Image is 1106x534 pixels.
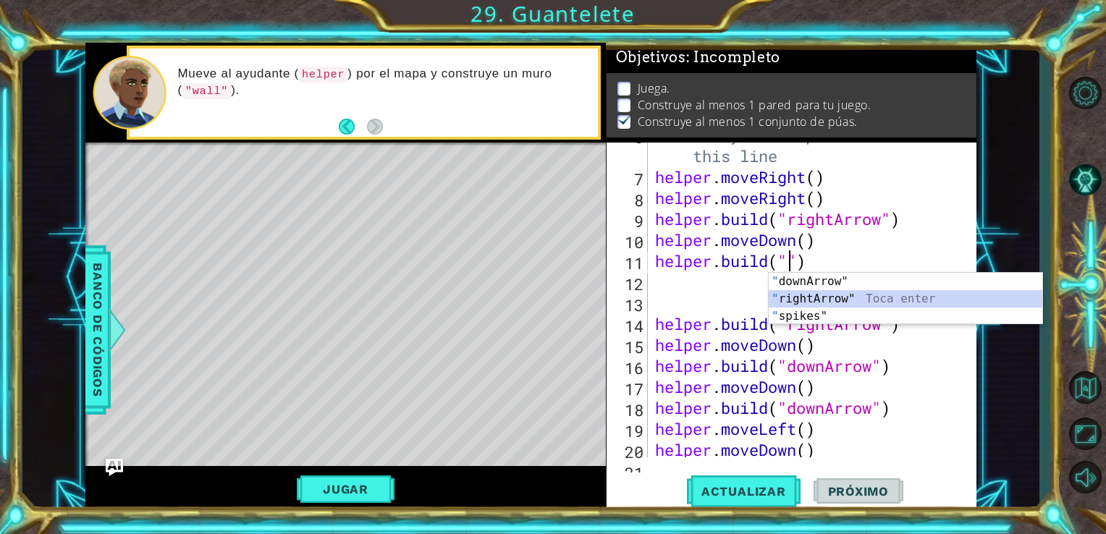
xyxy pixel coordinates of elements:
[1064,74,1106,113] button: Opciones de nivel
[687,484,801,499] span: Actualizar
[687,472,801,509] button: Actualizar
[609,420,648,441] div: 19
[1064,366,1106,408] button: Volver al mapa
[182,83,231,99] code: "wall"
[609,232,648,253] div: 10
[686,48,780,66] span: : Incompleto
[609,169,648,190] div: 7
[106,459,123,476] button: Ask AI
[609,357,648,378] div: 16
[1064,161,1106,200] button: Pista IA
[609,378,648,399] div: 17
[1064,457,1106,496] button: Sonido apagado
[609,336,648,357] div: 15
[609,127,648,169] div: 6
[609,211,648,232] div: 9
[609,462,648,483] div: 21
[609,399,648,420] div: 18
[609,294,648,315] div: 13
[616,48,781,67] span: Objetivos
[297,475,394,503] button: Jugar
[609,315,648,336] div: 14
[1064,364,1106,412] a: Volver al mapa
[177,66,588,99] p: Mueve al ayudante ( ) por el mapa y construye un muro ( ).
[638,114,858,130] p: Construye al menos 1 conjunto de púas.
[617,114,632,125] img: Check mark for checkbox
[86,255,109,404] span: Banco de códigos
[814,484,903,499] span: Próximo
[339,119,367,135] button: Back
[814,472,903,509] button: Próximo
[609,274,648,294] div: 12
[367,119,383,135] button: Next
[638,80,670,96] p: Juega.
[638,97,871,113] p: Construye al menos 1 pared para tu juego.
[609,441,648,462] div: 20
[609,190,648,211] div: 8
[609,253,648,274] div: 11
[1064,414,1106,453] button: Maximizar navegador
[299,67,347,82] code: helper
